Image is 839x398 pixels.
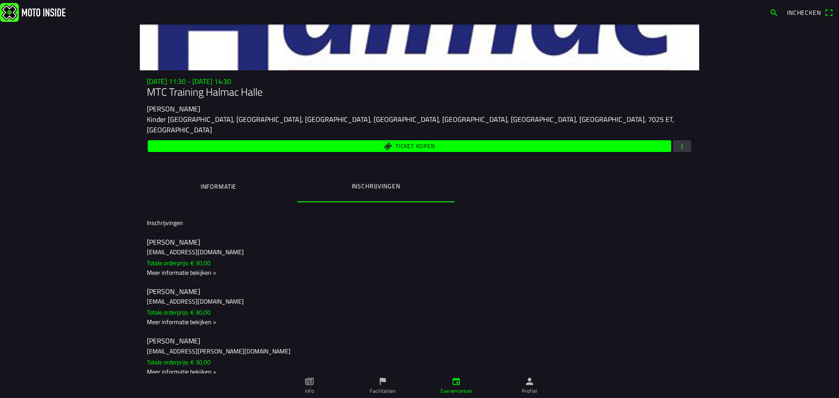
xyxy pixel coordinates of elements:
[522,387,537,395] ion-label: Profiel
[147,218,183,227] ion-label: Inschrijvingen
[787,8,821,17] span: Inchecken
[352,181,400,191] ion-label: Inschrijvingen
[147,308,211,317] ion-text: Totale orderprijs: € 30,00
[451,377,461,386] ion-icon: calendar
[147,367,692,376] div: Meer informatie bekijken >
[147,77,692,86] h3: [DATE] 11:30 - [DATE] 14:30
[378,377,388,386] ion-icon: flag
[305,377,314,386] ion-icon: paper
[147,114,674,135] ion-text: Kinder [GEOGRAPHIC_DATA], [GEOGRAPHIC_DATA], [GEOGRAPHIC_DATA], [GEOGRAPHIC_DATA], [GEOGRAPHIC_DA...
[370,387,395,395] ion-label: Faciliteiten
[147,337,692,345] h2: [PERSON_NAME]
[147,346,692,355] h3: [EMAIL_ADDRESS][PERSON_NAME][DOMAIN_NAME]
[147,287,692,296] h2: [PERSON_NAME]
[147,86,692,98] h1: MTC Training Halmac Halle
[305,387,314,395] ion-label: Info
[147,238,692,246] h2: [PERSON_NAME]
[147,268,692,277] div: Meer informatie bekijken >
[147,357,211,366] ion-text: Totale orderprijs: € 30,00
[395,143,435,149] span: Ticket kopen
[147,247,692,256] h3: [EMAIL_ADDRESS][DOMAIN_NAME]
[525,377,534,386] ion-icon: person
[147,317,692,326] div: Meer informatie bekijken >
[147,104,200,114] ion-text: [PERSON_NAME]
[201,182,236,191] ion-label: Informatie
[783,5,837,20] a: Incheckenqr scanner
[147,297,692,306] h3: [EMAIL_ADDRESS][DOMAIN_NAME]
[765,5,783,20] a: search
[440,387,472,395] ion-label: Evenementen
[147,258,211,267] ion-text: Totale orderprijs: € 30,00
